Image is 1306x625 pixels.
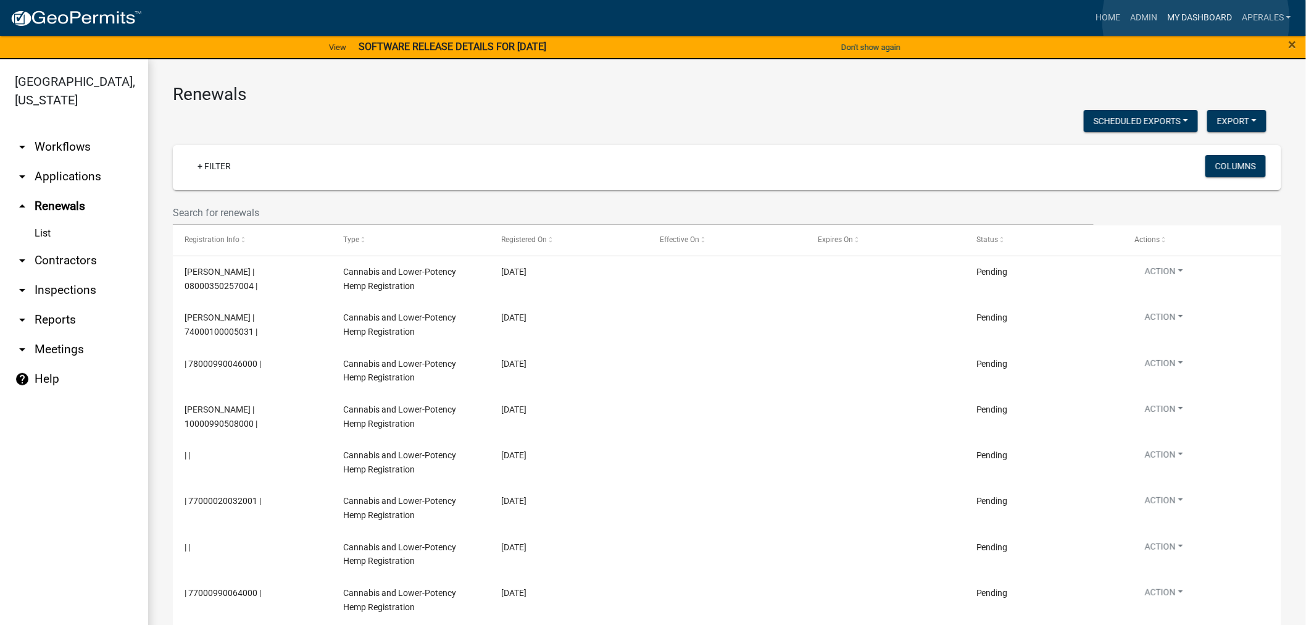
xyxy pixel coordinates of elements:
span: 10/2/2025 [501,496,526,506]
span: Expires On [818,235,853,244]
button: Action [1135,494,1193,512]
span: | | [185,542,190,552]
i: arrow_drop_down [15,140,30,154]
span: Pending [976,267,1008,277]
input: Search for renewals [173,200,1094,225]
datatable-header-cell: Registration Info [173,225,331,255]
button: Scheduled Exports [1084,110,1198,132]
button: Action [1135,586,1193,604]
span: 10/5/2025 [501,450,526,460]
span: Cannabis and Lower-Potency Hemp Registration [343,496,456,520]
span: Cannabis and Lower-Potency Hemp Registration [343,542,456,566]
span: Tyler Currie | 74000100005031 | [185,312,257,337]
a: My Dashboard [1162,6,1237,30]
span: 10/1/2025 [501,588,526,598]
span: | 77000020032001 | [185,496,261,506]
span: Cannabis and Lower-Potency Hemp Registration [343,359,456,383]
span: Actions [1135,235,1160,244]
span: 10/6/2025 [501,312,526,322]
span: Cannabis and Lower-Potency Hemp Registration [343,405,456,429]
button: Action [1135,311,1193,329]
button: Action [1135,265,1193,283]
span: Cannabis and Lower-Potency Hemp Registration [343,312,456,337]
span: | 78000990046000 | [185,359,261,369]
i: arrow_drop_down [15,312,30,327]
span: Vickie Ludwig | 08000350257004 | [185,267,257,291]
strong: SOFTWARE RELEASE DETAILS FOR [DATE] [359,41,546,52]
span: 10/6/2025 [501,359,526,369]
span: Status [976,235,998,244]
span: Registered On [501,235,547,244]
i: arrow_drop_down [15,342,30,357]
span: Type [343,235,359,244]
i: arrow_drop_down [15,283,30,298]
datatable-header-cell: Effective On [648,225,807,255]
h3: Renewals [173,84,1281,105]
datatable-header-cell: Registered On [489,225,648,255]
datatable-header-cell: Expires On [806,225,965,255]
span: Pending [976,496,1008,506]
span: Effective On [660,235,699,244]
span: | | [185,450,190,460]
a: View [324,37,351,57]
button: Action [1135,540,1193,558]
datatable-header-cell: Actions [1123,225,1281,255]
button: Action [1135,448,1193,466]
i: arrow_drop_down [15,253,30,268]
i: help [15,372,30,387]
datatable-header-cell: Status [965,225,1123,255]
span: Cannabis and Lower-Potency Hemp Registration [343,450,456,474]
i: arrow_drop_down [15,169,30,184]
button: Export [1207,110,1266,132]
span: Pending [976,588,1008,598]
span: Pending [976,405,1008,414]
span: Cannabis and Lower-Potency Hemp Registration [343,588,456,612]
button: Close [1289,37,1297,52]
span: | 77000990064000 | [185,588,261,598]
a: Home [1091,6,1125,30]
span: Pending [976,450,1008,460]
i: arrow_drop_up [15,199,30,214]
span: 10/6/2025 [501,405,526,414]
span: Cannabis and Lower-Potency Hemp Registration [343,267,456,291]
span: Pending [976,359,1008,369]
span: Todd Larson | 10000990508000 | [185,405,257,429]
button: Action [1135,403,1193,421]
datatable-header-cell: Type [331,225,490,255]
a: Admin [1125,6,1162,30]
button: Action [1135,357,1193,375]
button: Columns [1205,155,1266,177]
span: Pending [976,542,1008,552]
a: aperales [1237,6,1296,30]
a: + Filter [188,155,241,177]
button: Don't show again [836,37,905,57]
span: Registration Info [185,235,239,244]
span: 10/1/2025 [501,542,526,552]
span: × [1289,36,1297,53]
span: 10/7/2025 [501,267,526,277]
span: Pending [976,312,1008,322]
